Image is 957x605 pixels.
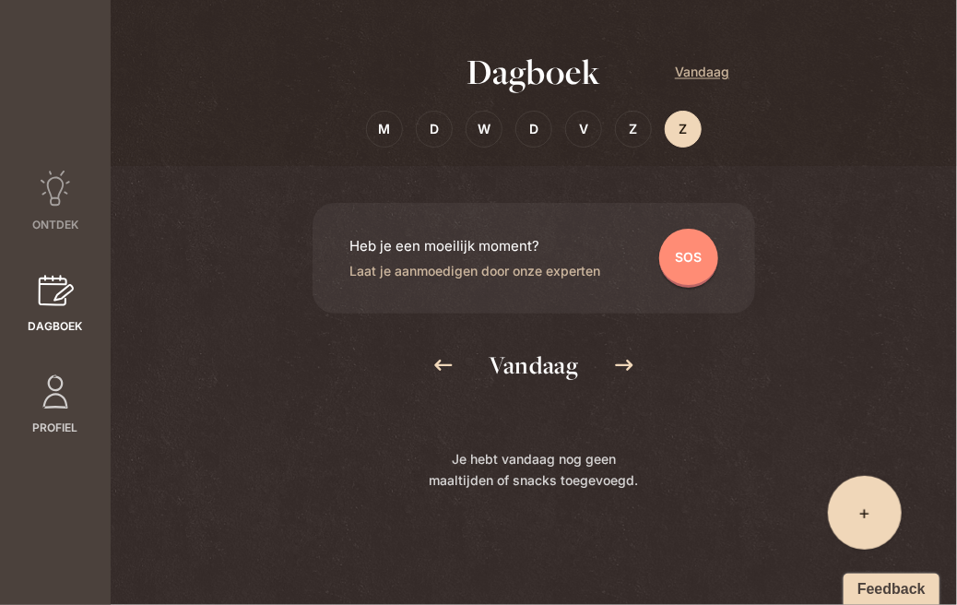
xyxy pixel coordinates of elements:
[679,118,688,139] span: Z
[349,260,600,281] p: Laat je aanmoedigen door onze experten
[675,62,729,83] span: Vandaag
[32,217,78,233] span: Ontdek
[579,118,588,139] span: V
[859,500,871,526] span: +
[379,118,391,139] span: M
[338,49,729,96] h2: Dagboek
[529,118,538,139] span: D
[478,118,490,139] span: W
[29,318,83,335] span: Dagboek
[834,568,943,605] iframe: Ybug feedback widget
[33,420,78,436] span: Profiel
[423,448,644,520] p: Je hebt vandaag nog geen maaltijden of snacks toegevoegd.
[630,118,638,139] span: Z
[349,235,600,256] p: Heb je een moeilijk moment?
[659,229,718,288] div: SOS
[489,350,578,379] span: Vandaag
[430,118,439,139] span: D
